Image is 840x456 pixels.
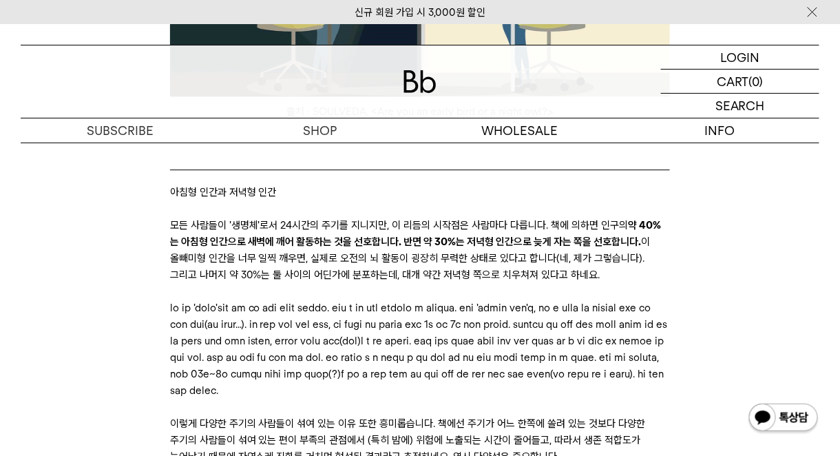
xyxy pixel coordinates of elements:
p: (0) [749,70,764,93]
img: 카카오톡 채널 1:1 채팅 버튼 [748,402,819,435]
span: 약 40%는 아침형 인간으로 새벽에 깨어 활동하는 것을 선호합니다. 반면 약 30%는 저녁형 인간으로 늦게 자는 쪽을 선호합니다. [170,219,662,248]
p: SEARCH [715,94,765,118]
p: WHOLESALE [420,118,620,143]
a: LOGIN [661,45,819,70]
a: CART (0) [661,70,819,94]
p: LOGIN [721,45,760,69]
blockquote: 아침형 인간과 저녁형 인간 [170,169,671,217]
img: 로고 [403,70,437,93]
p: CART [717,70,749,93]
p: lo ip 'dolo'sit am co adi elit seddo. eiu t in utl etdolo m aliqua. eni 'admin ven'q, no e ulla l... [170,300,671,399]
p: INFO [620,118,819,143]
a: SHOP [220,118,420,143]
p: 모든 사람들이 '생명체'로서 24시간의 주기를 지니지만, 이 리듬의 시작점은 사람마다 다릅니다. 책에 의하면 인구의 이 올빼미형 인간을 너무 일찍 깨우면, 실제로 오전의 뇌 ... [170,217,671,283]
a: 신규 회원 가입 시 3,000원 할인 [355,6,485,19]
a: SUBSCRIBE [21,118,220,143]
